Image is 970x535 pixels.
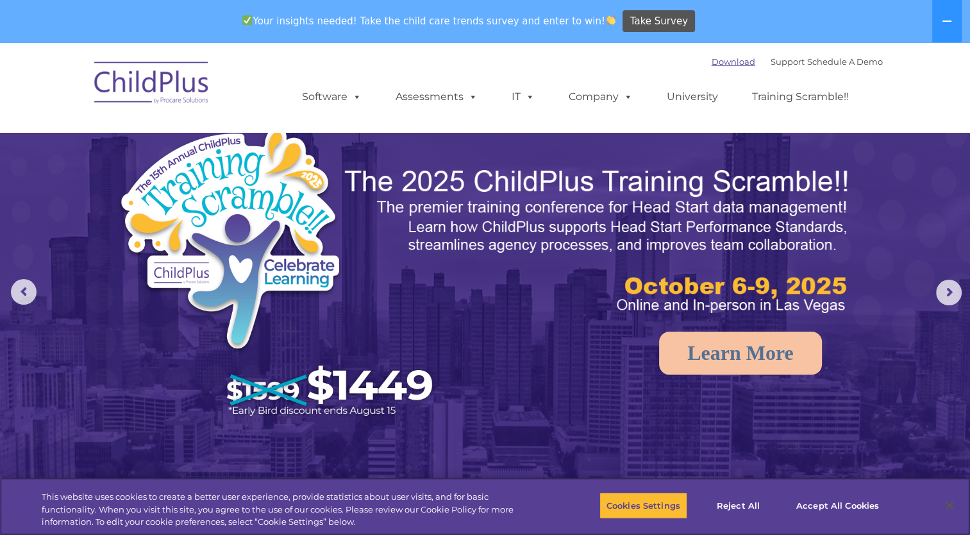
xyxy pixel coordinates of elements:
button: Cookies Settings [599,492,687,519]
a: Support [771,56,805,67]
a: Learn More [659,332,822,375]
a: Company [556,84,646,110]
a: Training Scramble!! [739,84,862,110]
span: Take Survey [630,10,688,33]
span: Your insights needed! Take the child care trends survey and enter to win! [237,8,621,33]
a: Download [712,56,755,67]
img: 👏 [606,15,615,25]
a: IT [499,84,548,110]
img: ✅ [242,15,252,25]
span: Phone number [178,137,233,147]
font: | [712,56,883,67]
button: Accept All Cookies [789,492,886,519]
img: ChildPlus by Procare Solutions [88,53,216,117]
button: Close [935,491,964,520]
span: Last name [178,85,217,94]
div: This website uses cookies to create a better user experience, provide statistics about user visit... [42,491,533,529]
a: Schedule A Demo [807,56,883,67]
a: Take Survey [623,10,695,33]
button: Reject All [698,492,778,519]
a: University [654,84,731,110]
a: Assessments [383,84,490,110]
a: Software [289,84,374,110]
